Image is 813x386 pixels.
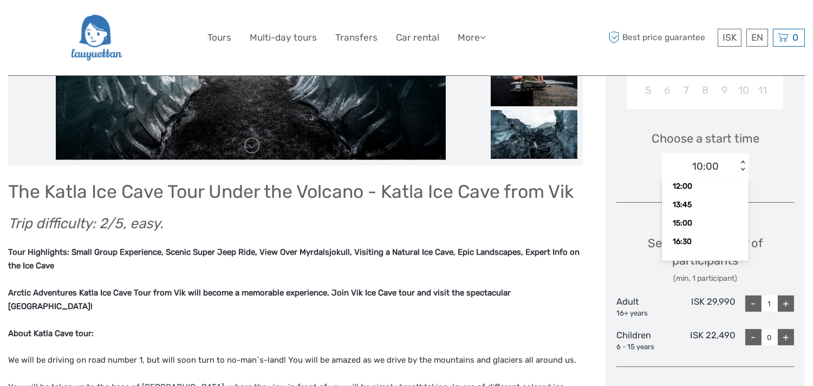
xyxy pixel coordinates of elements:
div: 16:30 [667,233,743,251]
span: Choose a start time [652,130,759,147]
div: Choose Thursday, October 9th, 2025 [715,81,734,99]
a: More [458,30,486,46]
p: We're away right now. Please check back later! [15,19,122,28]
div: Choose Saturday, October 11th, 2025 [753,81,772,99]
strong: Tour Highlights: Small Group Experience, Scenic Super Jeep Ride, View Over Myrdalsjokull, Visitin... [8,247,580,271]
span: 0 [791,32,800,43]
span: Best price guarantee [606,29,715,47]
a: Tours [207,30,231,46]
em: Trip difficulty: 2/5, easy. [8,215,164,232]
div: Choose Sunday, October 5th, 2025 [639,81,658,99]
div: Choose Friday, October 10th, 2025 [734,81,753,99]
div: + [778,295,794,312]
div: Choose Monday, October 6th, 2025 [658,81,677,99]
div: 16+ years [616,308,675,319]
div: Children [616,329,675,352]
div: - [745,329,762,345]
a: Multi-day tours [250,30,317,46]
div: EN [746,29,768,47]
strong: Arctic Adventures Katla Ice Cave Tour from Vik will become a memorable experience. Join Vik Ice C... [8,288,511,312]
div: < > [738,160,747,172]
button: Open LiveChat chat widget [125,17,138,30]
img: 51c826d815694618bb5a9d6d0c7ff6ce_slider_thumbnail.jpeg [491,110,577,159]
div: ISK 22,490 [676,329,735,352]
div: 15:00 [667,214,743,233]
a: Transfers [335,30,378,46]
div: Select the number of participants [616,235,794,284]
div: (min. 1 participant) [616,273,794,284]
div: + [778,329,794,345]
a: Car rental [396,30,439,46]
div: ISK 29,990 [676,295,735,318]
div: 6 - 15 years [616,342,675,352]
div: 13:45 [667,196,743,214]
div: - [745,295,762,312]
strong: About Katla Cave tour: [8,329,94,338]
img: 2954-36deae89-f5b4-4889-ab42-60a468582106_logo_big.png [70,8,122,67]
p: We will be driving on road number 1, but will soon turn to no-man´s-land! You will be amazed as w... [8,353,583,368]
div: Choose Tuesday, October 7th, 2025 [677,81,695,99]
h1: The Katla Ice Cave Tour Under the Volcano - Katla Ice Cave from Vik [8,181,583,203]
span: ISK [723,32,737,43]
img: baaf1e99107c406494b307783c243791_slider_thumbnail.jpeg [491,57,577,106]
div: 10:00 [692,159,719,173]
div: Adult [616,295,675,318]
div: 12:00 [667,177,743,196]
div: Choose Wednesday, October 8th, 2025 [696,81,715,99]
